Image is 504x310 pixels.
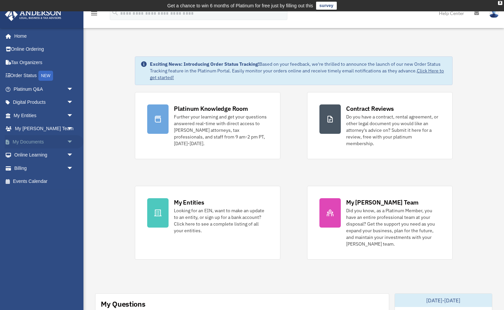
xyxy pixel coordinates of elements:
a: Order StatusNEW [5,69,83,83]
div: [DATE]-[DATE] [395,294,492,307]
a: Online Ordering [5,43,83,56]
span: arrow_drop_down [67,109,80,122]
div: Looking for an EIN, want to make an update to an entity, or sign up for a bank account? Click her... [174,207,268,234]
div: My [PERSON_NAME] Team [346,198,419,207]
a: Home [5,29,80,43]
a: My Entities Looking for an EIN, want to make an update to an entity, or sign up for a bank accoun... [135,186,280,260]
span: arrow_drop_down [67,96,80,109]
div: Contract Reviews [346,104,394,113]
img: Anderson Advisors Platinum Portal [3,8,63,21]
a: My [PERSON_NAME] Teamarrow_drop_down [5,122,83,135]
a: Tax Organizers [5,56,83,69]
a: Platinum Knowledge Room Further your learning and get your questions answered real-time with dire... [135,92,280,159]
a: Online Learningarrow_drop_down [5,148,83,162]
div: Get a chance to win 6 months of Platinum for free just by filling out this [167,2,313,10]
span: arrow_drop_down [67,82,80,96]
div: NEW [38,71,53,81]
a: Billingarrow_drop_down [5,162,83,175]
div: Do you have a contract, rental agreement, or other legal document you would like an attorney's ad... [346,113,440,147]
a: survey [316,2,337,10]
div: My Entities [174,198,204,207]
span: arrow_drop_down [67,148,80,162]
a: Contract Reviews Do you have a contract, rental agreement, or other legal document you would like... [307,92,453,159]
a: Digital Productsarrow_drop_down [5,96,83,109]
a: Click Here to get started! [150,68,444,80]
a: My Documentsarrow_drop_down [5,135,83,148]
a: Events Calendar [5,175,83,188]
div: Did you know, as a Platinum Member, you have an entire professional team at your disposal? Get th... [346,207,440,247]
div: Further your learning and get your questions answered real-time with direct access to [PERSON_NAM... [174,113,268,147]
img: User Pic [489,8,499,18]
i: menu [90,9,98,17]
div: My Questions [101,299,146,309]
div: close [498,1,502,5]
a: My Entitiesarrow_drop_down [5,109,83,122]
span: arrow_drop_down [67,135,80,149]
span: arrow_drop_down [67,122,80,136]
a: My [PERSON_NAME] Team Did you know, as a Platinum Member, you have an entire professional team at... [307,186,453,260]
i: search [111,9,119,16]
span: arrow_drop_down [67,162,80,175]
div: Platinum Knowledge Room [174,104,248,113]
a: Platinum Q&Aarrow_drop_down [5,82,83,96]
a: menu [90,12,98,17]
strong: Exciting News: Introducing Order Status Tracking! [150,61,259,67]
div: Based on your feedback, we're thrilled to announce the launch of our new Order Status Tracking fe... [150,61,447,81]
